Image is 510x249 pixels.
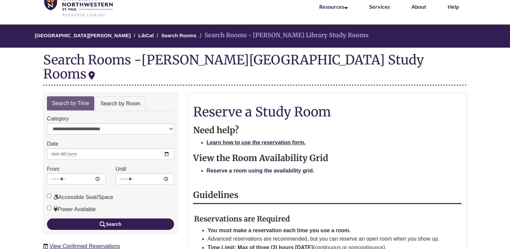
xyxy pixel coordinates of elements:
[95,96,146,111] a: Search by Room
[116,165,126,173] label: Until
[193,125,239,136] strong: Need help?
[138,33,154,38] a: LibCal
[448,3,459,10] a: Help
[47,218,174,230] button: Search
[47,114,69,123] label: Category
[198,31,369,40] li: Search Rooms - [PERSON_NAME] Library Study Rooms
[161,33,196,38] a: Search Rooms
[207,140,305,145] a: Learn how to use the reservation form.
[194,214,290,223] strong: Reservations are Required
[208,228,351,233] strong: You must make a reservation each time you use a room.
[43,24,467,48] nav: Breadcrumb
[193,190,238,200] strong: Guidelines
[50,243,120,249] a: View Confirmed Reservations
[47,205,96,214] label: Power Available
[47,140,58,148] label: Date
[47,165,59,173] label: From
[207,168,314,173] a: Reserve a room using the availability grid.
[193,105,461,119] h1: Reserve a Study Room
[47,193,113,202] label: Accessible Seat/Space
[319,3,348,10] a: Resources
[369,3,390,10] a: Services
[47,206,51,210] input: Power Available
[411,3,426,10] a: About
[35,33,131,38] a: [GEOGRAPHIC_DATA][PERSON_NAME]
[43,53,467,86] div: Search Rooms -
[43,52,424,82] div: [PERSON_NAME][GEOGRAPHIC_DATA] Study Rooms
[193,153,328,163] strong: View the Room Availability Grid
[208,235,445,243] li: Advanced reservations are recommended, but you can reserve an open room when you show up.
[47,96,94,111] a: Search by Time
[47,194,51,198] input: Accessible Seat/Space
